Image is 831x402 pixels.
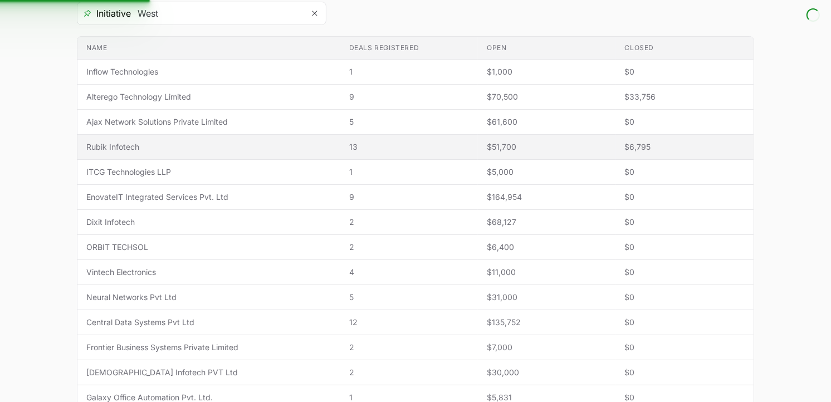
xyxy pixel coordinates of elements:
[86,242,331,253] span: ORBIT TECHSOL
[86,141,331,153] span: Rubik Infotech
[487,116,607,128] span: $61,600
[625,242,745,253] span: $0
[487,317,607,328] span: $135,752
[487,292,607,303] span: $31,000
[487,367,607,378] span: $30,000
[487,217,607,228] span: $68,127
[86,267,331,278] span: Vintech Electronics
[349,292,469,303] span: 5
[86,367,331,378] span: [DEMOGRAPHIC_DATA] Infotech PVT Ltd
[86,217,331,228] span: Dixit Infotech
[86,292,331,303] span: Neural Networks Pvt Ltd
[625,217,745,228] span: $0
[616,37,754,60] th: Closed
[625,141,745,153] span: $6,795
[349,367,469,378] span: 2
[349,66,469,77] span: 1
[625,267,745,278] span: $0
[625,342,745,353] span: $0
[86,192,331,203] span: EnovateIT Integrated Services Pvt. Ltd
[86,166,331,178] span: ITCG Technologies LLP
[487,267,607,278] span: $11,000
[349,242,469,253] span: 2
[487,141,607,153] span: $51,700
[131,2,304,24] input: Search initiatives
[349,317,469,328] span: 12
[487,192,607,203] span: $164,954
[340,37,478,60] th: Deals registered
[86,342,331,353] span: Frontier Business Systems Private Limited
[349,116,469,128] span: 5
[349,217,469,228] span: 2
[349,141,469,153] span: 13
[487,342,607,353] span: $7,000
[77,7,131,20] span: Initiative
[77,37,340,60] th: Name
[478,37,615,60] th: Open
[487,166,607,178] span: $5,000
[487,91,607,102] span: $70,500
[86,317,331,328] span: Central Data Systems Pvt Ltd
[487,66,607,77] span: $1,000
[625,166,745,178] span: $0
[625,192,745,203] span: $0
[625,66,745,77] span: $0
[625,292,745,303] span: $0
[625,317,745,328] span: $0
[349,192,469,203] span: 9
[304,2,326,24] button: Remove
[487,242,607,253] span: $6,400
[86,91,331,102] span: Alterego Technology Limited
[349,91,469,102] span: 9
[86,66,331,77] span: Inflow Technologies
[625,91,745,102] span: $33,756
[86,116,331,128] span: Ajax Network Solutions Private Limited
[349,166,469,178] span: 1
[349,267,469,278] span: 4
[625,367,745,378] span: $0
[349,342,469,353] span: 2
[625,116,745,128] span: $0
